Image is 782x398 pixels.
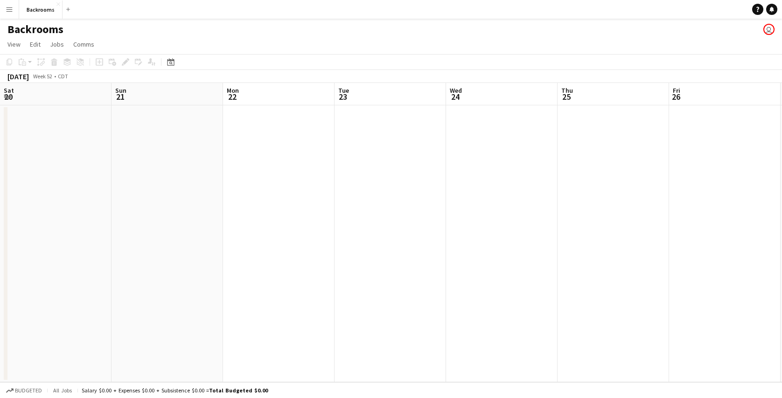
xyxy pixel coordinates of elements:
span: Fri [673,86,680,95]
span: Mon [227,86,239,95]
span: 24 [448,91,462,102]
span: Sun [115,86,126,95]
span: View [7,40,21,48]
a: Comms [70,38,98,50]
span: 21 [114,91,126,102]
div: [DATE] [7,72,29,81]
span: Week 52 [31,73,54,80]
a: Jobs [46,38,68,50]
span: 25 [560,91,573,102]
span: All jobs [51,387,74,394]
span: Sat [4,86,14,95]
span: Tue [338,86,349,95]
span: Edit [30,40,41,48]
span: 20 [2,91,14,102]
div: Salary $0.00 + Expenses $0.00 + Subsistence $0.00 = [82,387,268,394]
span: 26 [671,91,680,102]
span: Total Budgeted $0.00 [209,387,268,394]
a: Edit [26,38,44,50]
button: Backrooms [19,0,63,19]
div: CDT [58,73,68,80]
span: Comms [73,40,94,48]
span: Budgeted [15,387,42,394]
button: Budgeted [5,385,43,396]
h1: Backrooms [7,22,63,36]
span: Thu [561,86,573,95]
span: 23 [337,91,349,102]
span: Wed [450,86,462,95]
span: Jobs [50,40,64,48]
a: View [4,38,24,50]
app-user-avatar: Angela Ruffin [763,24,775,35]
span: 22 [225,91,239,102]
